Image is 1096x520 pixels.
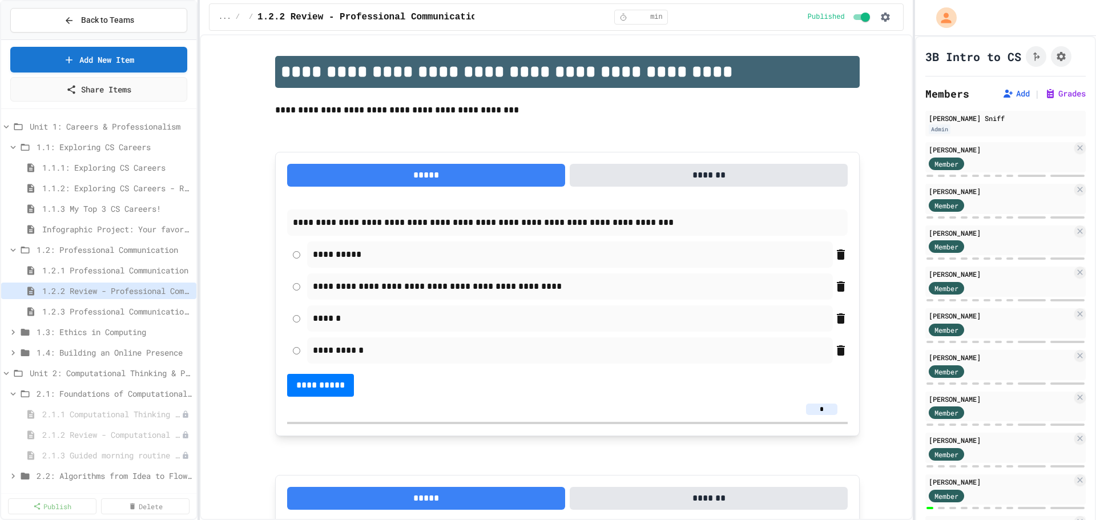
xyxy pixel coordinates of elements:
div: [PERSON_NAME] [929,477,1072,487]
button: Grades [1045,88,1086,99]
span: 2.1.1 Computational Thinking and Problem Solving [42,408,182,420]
iframe: chat widget [1001,425,1085,473]
span: Member [934,283,958,293]
div: [PERSON_NAME] [929,352,1072,362]
iframe: chat widget [1048,474,1085,509]
button: Add [1002,88,1030,99]
span: Member [934,241,958,252]
div: [PERSON_NAME] [929,228,1072,238]
div: Content is published and visible to students [808,10,872,24]
a: Share Items [10,77,187,102]
span: Member [934,408,958,418]
span: ... [219,13,231,22]
span: 2.1: Foundations of Computational Thinking [37,388,192,400]
span: / [236,13,240,22]
div: [PERSON_NAME] [929,144,1072,155]
span: 1.1.3 My Top 3 CS Careers! [42,203,192,215]
div: Admin [929,124,950,134]
div: [PERSON_NAME] [929,394,1072,404]
div: [PERSON_NAME] [929,269,1072,279]
span: 1.1.2: Exploring CS Careers - Review [42,182,192,194]
span: 2.1.3 Guided morning routine flowchart [42,449,182,461]
span: Member [934,325,958,335]
h1: 3B Intro to CS [925,49,1021,65]
span: 1.2.1 Professional Communication [42,264,192,276]
button: Back to Teams [10,8,187,33]
span: Unit 2: Computational Thinking & Problem-Solving [30,367,192,379]
span: Member [934,159,958,169]
span: Published [808,13,845,22]
span: 1.2.2 Review - Professional Communication [257,10,482,24]
span: 1.1.1: Exploring CS Careers [42,162,192,174]
span: 1.1: Exploring CS Careers [37,141,192,153]
a: Publish [8,498,96,514]
span: Unit 1: Careers & Professionalism [30,120,192,132]
span: 1.2: Professional Communication [37,244,192,256]
span: 1.3: Ethics in Computing [37,326,192,338]
span: 1.4: Building an Online Presence [37,346,192,358]
div: My Account [924,5,960,31]
button: Assignment Settings [1051,46,1071,67]
span: 2.1.2 Review - Computational Thinking and Problem Solving [42,429,182,441]
a: Add New Item [10,47,187,72]
h2: Members [925,86,969,102]
div: [PERSON_NAME] Sniff [929,113,1082,123]
span: Back to Teams [81,14,134,26]
span: min [650,13,663,22]
span: Infographic Project: Your favorite CS [42,223,192,235]
span: Member [934,449,958,459]
span: 1.2.2 Review - Professional Communication [42,285,192,297]
div: Unpublished [182,410,190,418]
div: Unpublished [182,431,190,439]
span: 1.2.3 Professional Communication Challenge [42,305,192,317]
div: Unpublished [182,452,190,459]
button: Click to see fork details [1026,46,1046,67]
div: [PERSON_NAME] [929,311,1072,321]
span: Member [934,200,958,211]
span: | [1034,87,1040,100]
span: 2.2: Algorithms from Idea to Flowchart [37,470,192,482]
span: Member [934,366,958,377]
span: / [249,13,253,22]
span: Member [934,491,958,501]
div: [PERSON_NAME] [929,186,1072,196]
a: Delete [101,498,190,514]
div: [PERSON_NAME] [929,435,1072,445]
